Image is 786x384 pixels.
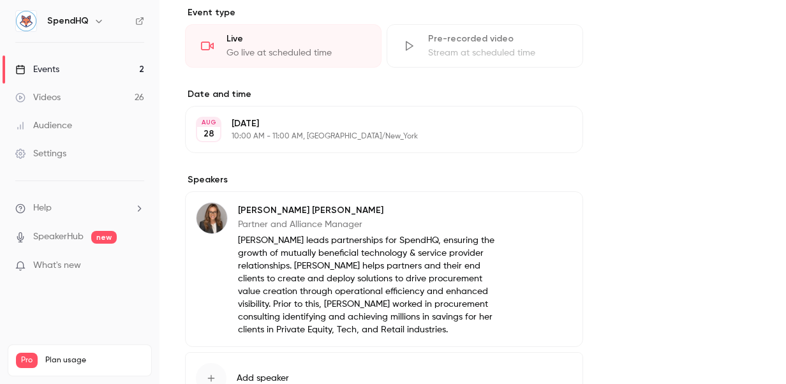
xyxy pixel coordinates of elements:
[238,234,500,336] p: [PERSON_NAME] leads partnerships for SpendHQ, ensuring the growth of mutually beneficial technolo...
[232,117,515,130] p: [DATE]
[428,33,567,45] div: Pre-recorded video
[45,355,144,366] span: Plan usage
[15,147,66,160] div: Settings
[238,218,500,231] p: Partner and Alliance Manager
[226,47,366,59] div: Go live at scheduled time
[185,174,583,186] label: Speakers
[204,128,214,140] p: 28
[387,24,583,68] div: Pre-recorded videoStream at scheduled time
[16,11,36,31] img: SpendHQ
[15,119,72,132] div: Audience
[15,91,61,104] div: Videos
[196,203,227,233] img: Anne Gusler
[185,6,583,19] p: Event type
[185,191,583,347] div: Anne Gusler[PERSON_NAME] [PERSON_NAME]Partner and Alliance Manager[PERSON_NAME] leads partnership...
[197,118,220,127] div: AUG
[33,230,84,244] a: SpeakerHub
[33,202,52,215] span: Help
[15,63,59,76] div: Events
[129,260,144,272] iframe: Noticeable Trigger
[232,131,515,142] p: 10:00 AM - 11:00 AM, [GEOGRAPHIC_DATA]/New_York
[15,202,144,215] li: help-dropdown-opener
[91,231,117,244] span: new
[47,15,89,27] h6: SpendHQ
[185,88,583,101] label: Date and time
[16,353,38,368] span: Pro
[33,259,81,272] span: What's new
[428,47,567,59] div: Stream at scheduled time
[238,204,500,217] p: [PERSON_NAME] [PERSON_NAME]
[226,33,366,45] div: Live
[185,24,382,68] div: LiveGo live at scheduled time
